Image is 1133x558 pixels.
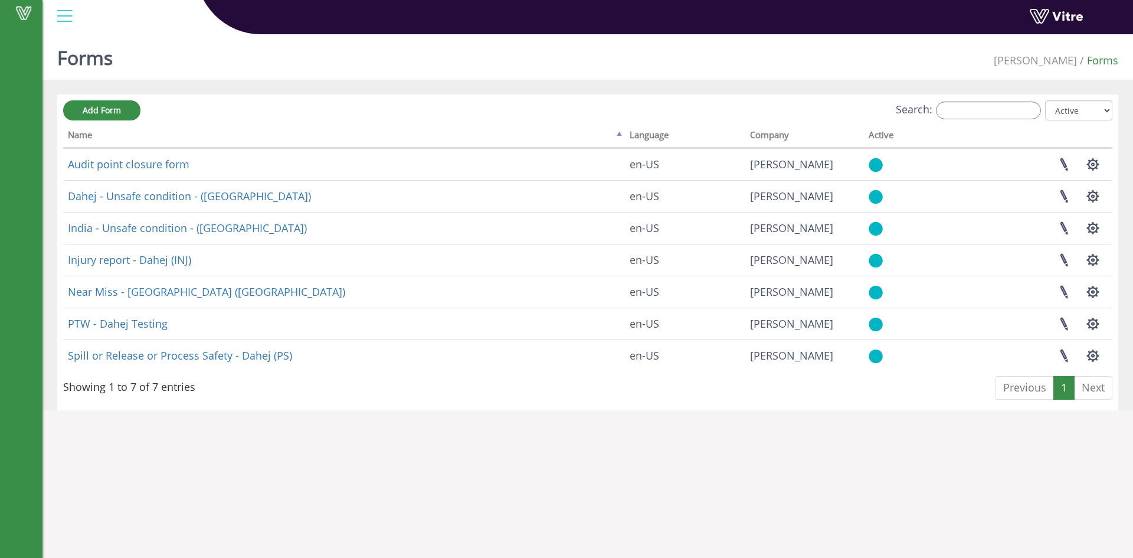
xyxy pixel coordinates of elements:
span: 379 [750,157,833,171]
td: en-US [625,180,745,212]
a: Spill or Release or Process Safety - Dahej (PS) [68,348,292,363]
a: Previous [996,376,1054,400]
span: 379 [750,221,833,235]
img: yes [869,317,883,332]
span: 379 [750,253,833,267]
a: Near Miss - [GEOGRAPHIC_DATA] ([GEOGRAPHIC_DATA]) [68,285,345,299]
img: yes [869,349,883,364]
span: 379 [750,316,833,331]
span: 379 [750,189,833,203]
span: 379 [750,285,833,299]
div: Showing 1 to 7 of 7 entries [63,375,195,395]
th: Company [745,126,865,148]
img: yes [869,221,883,236]
a: PTW - Dahej Testing [68,316,168,331]
span: 379 [750,348,833,363]
th: Active [864,126,947,148]
td: en-US [625,148,745,180]
th: Name: activate to sort column descending [63,126,625,148]
label: Search: [896,102,1041,119]
img: yes [869,253,883,268]
a: Audit point closure form [68,157,189,171]
td: en-US [625,212,745,244]
th: Language [625,126,745,148]
a: 1 [1053,376,1075,400]
span: 379 [994,53,1077,67]
a: India - Unsafe condition - ([GEOGRAPHIC_DATA]) [68,221,307,235]
span: Add Form [83,105,121,116]
td: en-US [625,340,745,371]
a: Add Form [63,100,140,120]
td: en-US [625,276,745,308]
img: yes [869,285,883,300]
a: Next [1074,376,1112,400]
td: en-US [625,308,745,340]
a: Injury report - Dahej (INJ) [68,253,191,267]
li: Forms [1077,53,1118,68]
img: yes [869,190,883,204]
img: yes [869,158,883,172]
td: en-US [625,244,745,276]
input: Search: [936,102,1041,119]
h1: Forms [57,30,113,80]
a: Dahej - Unsafe condition - ([GEOGRAPHIC_DATA]) [68,189,311,203]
